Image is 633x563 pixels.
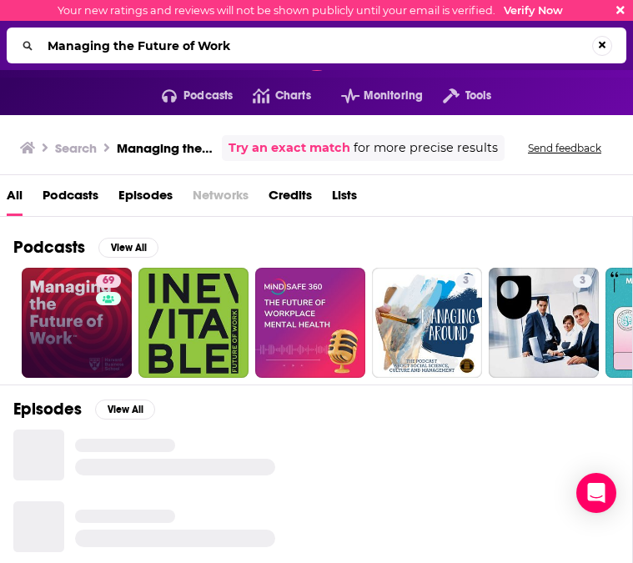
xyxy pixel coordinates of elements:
[43,182,98,216] a: Podcasts
[117,140,215,156] h3: Managing the Future of Work
[7,28,626,63] div: Search...
[98,238,158,258] button: View All
[489,268,599,378] a: 3
[372,268,482,378] a: 3
[269,182,312,216] a: Credits
[142,83,234,109] button: open menu
[41,33,592,59] input: Search...
[118,182,173,216] a: Episodes
[13,237,158,258] a: PodcastsView All
[504,4,563,17] a: Verify Now
[573,274,592,288] a: 3
[229,138,350,158] a: Try an exact match
[13,399,82,420] h2: Episodes
[7,182,23,216] a: All
[354,138,498,158] span: for more precise results
[463,273,469,289] span: 3
[95,400,155,420] button: View All
[465,84,492,108] span: Tools
[55,140,97,156] h3: Search
[423,83,491,109] button: open menu
[275,84,311,108] span: Charts
[22,268,132,378] a: 69
[576,473,616,513] div: Open Intercom Messenger
[13,399,155,420] a: EpisodesView All
[13,237,85,258] h2: Podcasts
[332,182,357,216] a: Lists
[183,84,233,108] span: Podcasts
[58,4,563,17] div: Your new ratings and reviews will not be shown publicly until your email is verified.
[193,182,249,216] span: Networks
[321,83,423,109] button: open menu
[233,83,310,109] a: Charts
[96,274,121,288] a: 69
[103,273,114,289] span: 69
[364,84,423,108] span: Monitoring
[456,274,475,288] a: 3
[523,141,606,155] button: Send feedback
[580,273,585,289] span: 3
